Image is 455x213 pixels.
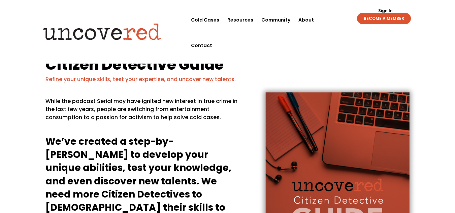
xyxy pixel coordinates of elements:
a: Cold Cases [191,7,219,33]
a: About [298,7,314,33]
a: Resources [227,7,253,33]
h1: Citizen Detective Guide [45,57,410,75]
p: Refine your unique skills, test your expertise, and uncover new talents. [45,75,410,83]
img: Uncovered logo [37,19,167,45]
a: BECOME A MEMBER [357,13,411,24]
a: Contact [191,33,212,58]
p: While the podcast Serial may have ignited new interest in true crime in the last few years, peopl... [45,97,243,127]
a: Community [261,7,290,33]
a: Sign In [375,9,396,13]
